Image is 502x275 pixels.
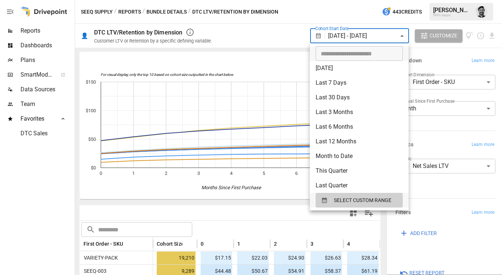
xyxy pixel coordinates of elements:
span: SELECT CUSTOM RANGE [334,196,391,205]
button: SELECT CUSTOM RANGE [316,193,403,208]
li: Last 6 Months [310,120,409,134]
li: Month to Date [310,149,409,164]
li: Last 7 Days [310,76,409,90]
li: Last 12 Months [310,134,409,149]
li: Last 3 Months [310,105,409,120]
li: [DATE] [310,61,409,76]
li: Last 30 Days [310,90,409,105]
li: Last Quarter [310,178,409,193]
li: This Quarter [310,164,409,178]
